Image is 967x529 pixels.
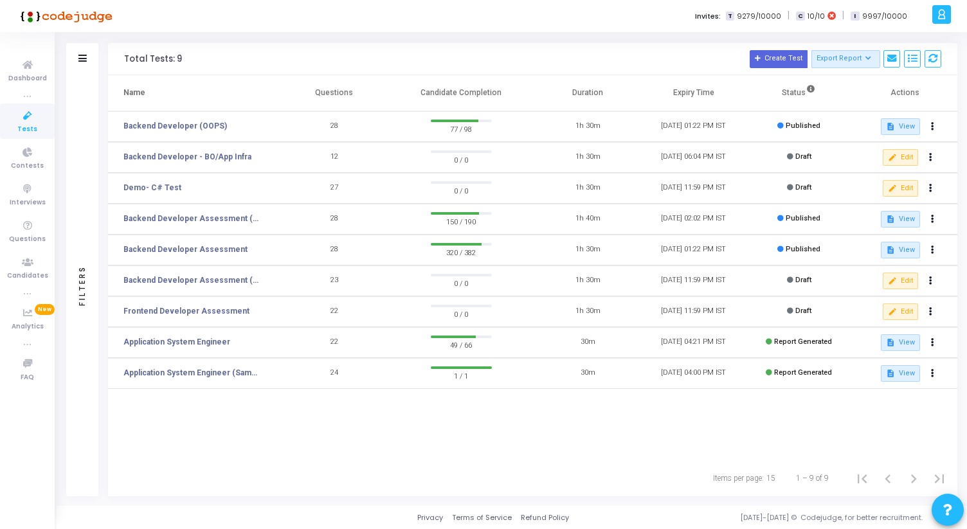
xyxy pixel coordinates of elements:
td: 1h 30m [535,235,640,265]
div: Items per page: [713,472,764,484]
span: Draft [795,307,811,315]
button: View [881,118,920,135]
td: 1h 30m [535,265,640,296]
button: Edit [883,180,918,197]
button: Edit [883,303,918,320]
th: Actions [852,75,957,111]
label: Invites: [695,11,721,22]
span: | [788,9,790,22]
span: Candidates [7,271,48,282]
td: [DATE] 01:22 PM IST [640,111,746,142]
a: Application System Engineer (Sample Test) [123,367,262,379]
td: 22 [282,296,387,327]
td: 1h 30m [535,173,640,204]
button: Create Test [750,50,808,68]
td: [DATE] 11:59 PM IST [640,173,746,204]
button: Edit [883,149,918,166]
span: Draft [795,183,811,192]
span: Report Generated [774,368,832,377]
span: Questions [9,234,46,245]
span: Draft [795,152,811,161]
span: Contests [11,161,44,172]
span: 320 / 382 [431,246,492,258]
button: Next page [901,465,926,491]
mat-icon: description [886,369,895,378]
button: View [881,334,920,351]
span: Tests [17,124,37,135]
a: Demo- C# Test [123,182,181,193]
mat-icon: edit [888,307,897,316]
button: Previous page [875,465,901,491]
span: I [851,12,859,21]
span: 0 / 0 [431,307,492,320]
th: Questions [282,75,387,111]
a: Terms of Service [452,512,512,523]
td: 23 [282,265,387,296]
button: Last page [926,465,952,491]
td: [DATE] 11:59 PM IST [640,296,746,327]
a: Application System Engineer [123,336,230,348]
th: Candidate Completion [387,75,535,111]
span: Published [786,121,820,130]
mat-icon: edit [888,276,897,285]
a: Privacy [417,512,443,523]
th: Status [746,75,852,111]
mat-icon: description [886,338,895,347]
span: 9997/10000 [862,11,907,22]
td: 22 [282,327,387,358]
span: 77 / 98 [431,122,492,135]
div: 15 [766,472,775,484]
span: Analytics [12,321,44,332]
td: [DATE] 04:21 PM IST [640,327,746,358]
img: logo [16,3,113,29]
span: Published [786,214,820,222]
button: Export Report [811,50,880,68]
th: Duration [535,75,640,111]
a: Refund Policy [521,512,569,523]
mat-icon: description [886,122,895,131]
mat-icon: description [886,215,895,224]
div: Total Tests: 9 [124,54,182,64]
td: 28 [282,235,387,265]
td: 30m [535,327,640,358]
td: 27 [282,173,387,204]
td: 1h 30m [535,296,640,327]
a: Backend Developer Assessment (C# & .Net) [123,213,262,224]
span: Interviews [10,197,46,208]
span: Report Generated [774,337,832,346]
mat-icon: edit [888,184,897,193]
td: 12 [282,142,387,173]
td: 1h 40m [535,204,640,235]
div: Filters [77,215,88,356]
td: [DATE] 01:22 PM IST [640,235,746,265]
span: Dashboard [8,73,47,84]
span: Published [786,245,820,253]
span: 0 / 0 [431,276,492,289]
a: Backend Developer - BO/App Infra [123,151,251,163]
td: [DATE] 06:04 PM IST [640,142,746,173]
span: 10/10 [808,11,825,22]
th: Expiry Time [640,75,746,111]
a: Backend Developer Assessment [123,244,248,255]
a: Backend Developer Assessment (C# & .Net) [123,274,262,286]
span: 0 / 0 [431,153,492,166]
div: 1 – 9 of 9 [796,472,829,484]
span: 0 / 0 [431,184,492,197]
td: 30m [535,358,640,389]
button: View [881,365,920,382]
td: 1h 30m [535,111,640,142]
td: [DATE] 04:00 PM IST [640,358,746,389]
span: T [726,12,734,21]
span: FAQ [21,372,34,383]
mat-icon: description [886,246,895,255]
td: 28 [282,204,387,235]
td: [DATE] 02:02 PM IST [640,204,746,235]
td: 1h 30m [535,142,640,173]
a: Frontend Developer Assessment [123,305,249,317]
button: View [881,242,920,258]
span: 49 / 66 [431,338,492,351]
span: 150 / 190 [431,215,492,228]
td: 28 [282,111,387,142]
td: [DATE] 11:59 PM IST [640,265,746,296]
span: New [35,304,55,315]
